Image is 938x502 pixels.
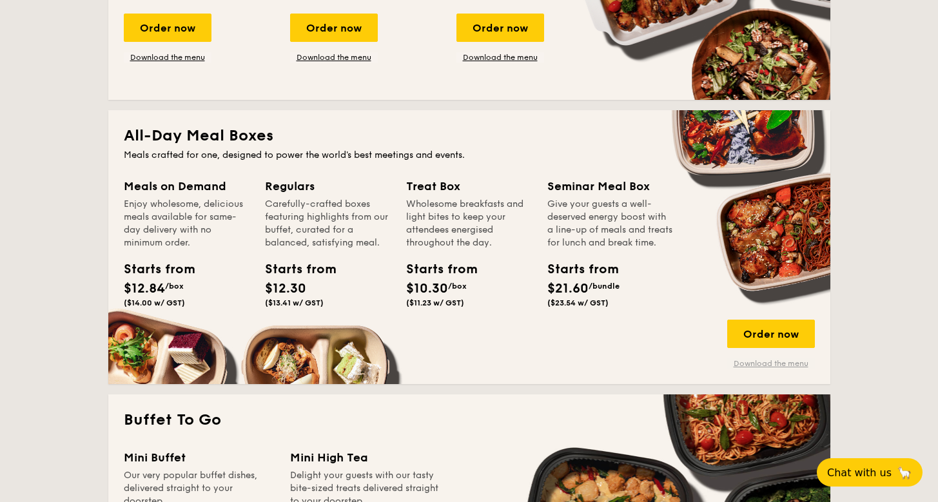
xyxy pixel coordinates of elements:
[165,282,184,291] span: /box
[124,260,182,279] div: Starts from
[265,177,391,195] div: Regulars
[406,298,464,307] span: ($11.23 w/ GST)
[265,281,306,296] span: $12.30
[406,281,448,296] span: $10.30
[290,14,378,42] div: Order now
[265,298,324,307] span: ($13.41 w/ GST)
[448,282,467,291] span: /box
[897,465,912,480] span: 🦙
[290,449,441,467] div: Mini High Tea
[589,282,620,291] span: /bundle
[406,260,464,279] div: Starts from
[124,177,249,195] div: Meals on Demand
[547,260,605,279] div: Starts from
[265,198,391,249] div: Carefully-crafted boxes featuring highlights from our buffet, curated for a balanced, satisfying ...
[817,458,923,487] button: Chat with us🦙
[406,198,532,249] div: Wholesome breakfasts and light bites to keep your attendees energised throughout the day.
[456,52,544,63] a: Download the menu
[827,467,892,479] span: Chat with us
[124,149,815,162] div: Meals crafted for one, designed to power the world's best meetings and events.
[124,52,211,63] a: Download the menu
[124,410,815,430] h2: Buffet To Go
[124,298,185,307] span: ($14.00 w/ GST)
[124,14,211,42] div: Order now
[406,177,532,195] div: Treat Box
[547,281,589,296] span: $21.60
[547,177,673,195] div: Seminar Meal Box
[547,198,673,249] div: Give your guests a well-deserved energy boost with a line-up of meals and treats for lunch and br...
[124,126,815,146] h2: All-Day Meal Boxes
[456,14,544,42] div: Order now
[124,449,275,467] div: Mini Buffet
[727,320,815,348] div: Order now
[727,358,815,369] a: Download the menu
[124,281,165,296] span: $12.84
[290,52,378,63] a: Download the menu
[547,298,609,307] span: ($23.54 w/ GST)
[265,260,323,279] div: Starts from
[124,198,249,249] div: Enjoy wholesome, delicious meals available for same-day delivery with no minimum order.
